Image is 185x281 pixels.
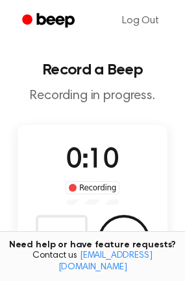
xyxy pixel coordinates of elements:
[66,147,118,174] span: 0:10
[66,181,119,194] div: Recording
[109,5,172,36] a: Log Out
[10,88,175,104] p: Recording in progress.
[10,62,175,78] h1: Record a Beep
[36,215,88,267] button: Delete Audio Record
[13,8,86,34] a: Beep
[98,215,150,267] button: Save Audio Record
[8,251,177,273] span: Contact us
[58,251,153,272] a: [EMAIL_ADDRESS][DOMAIN_NAME]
